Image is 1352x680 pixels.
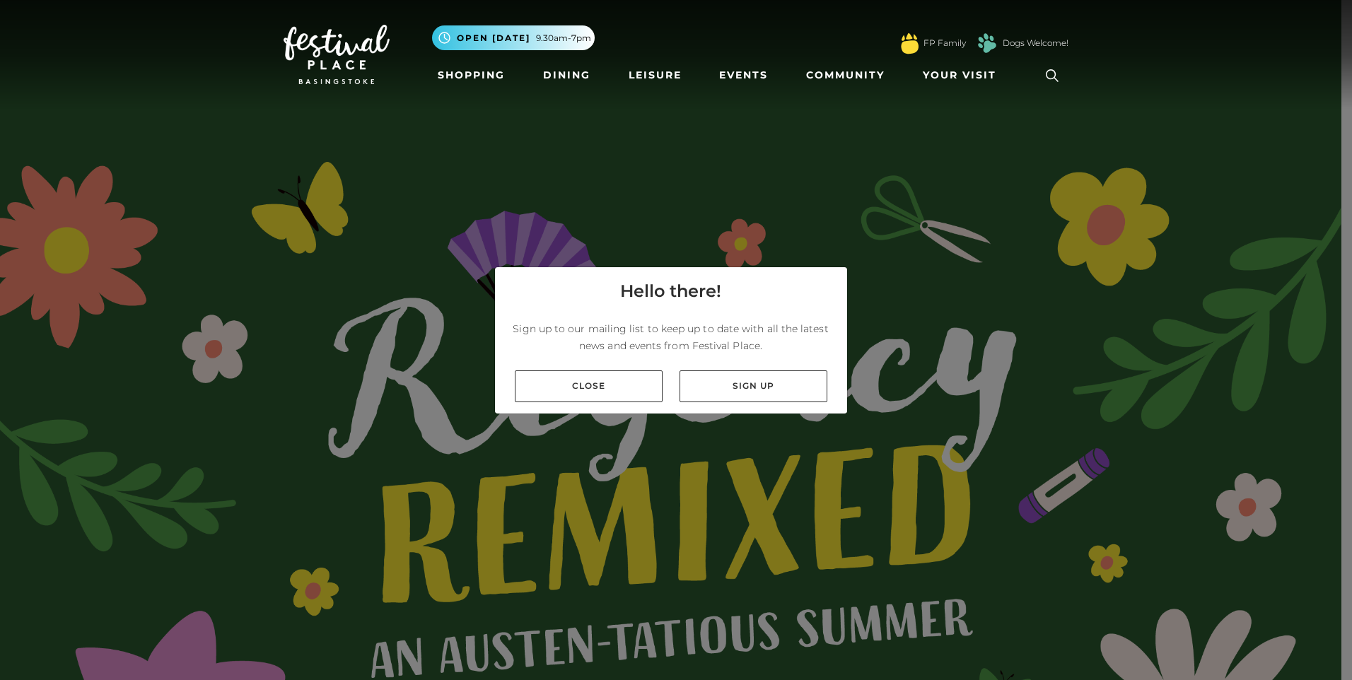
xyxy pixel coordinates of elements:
[1003,37,1068,49] a: Dogs Welcome!
[457,32,530,45] span: Open [DATE]
[923,68,996,83] span: Your Visit
[536,32,591,45] span: 9.30am-7pm
[620,279,721,304] h4: Hello there!
[432,25,595,50] button: Open [DATE] 9.30am-7pm
[506,320,836,354] p: Sign up to our mailing list to keep up to date with all the latest news and events from Festival ...
[917,62,1009,88] a: Your Visit
[432,62,511,88] a: Shopping
[623,62,687,88] a: Leisure
[713,62,774,88] a: Events
[284,25,390,84] img: Festival Place Logo
[515,370,663,402] a: Close
[923,37,966,49] a: FP Family
[800,62,890,88] a: Community
[537,62,596,88] a: Dining
[680,370,827,402] a: Sign up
